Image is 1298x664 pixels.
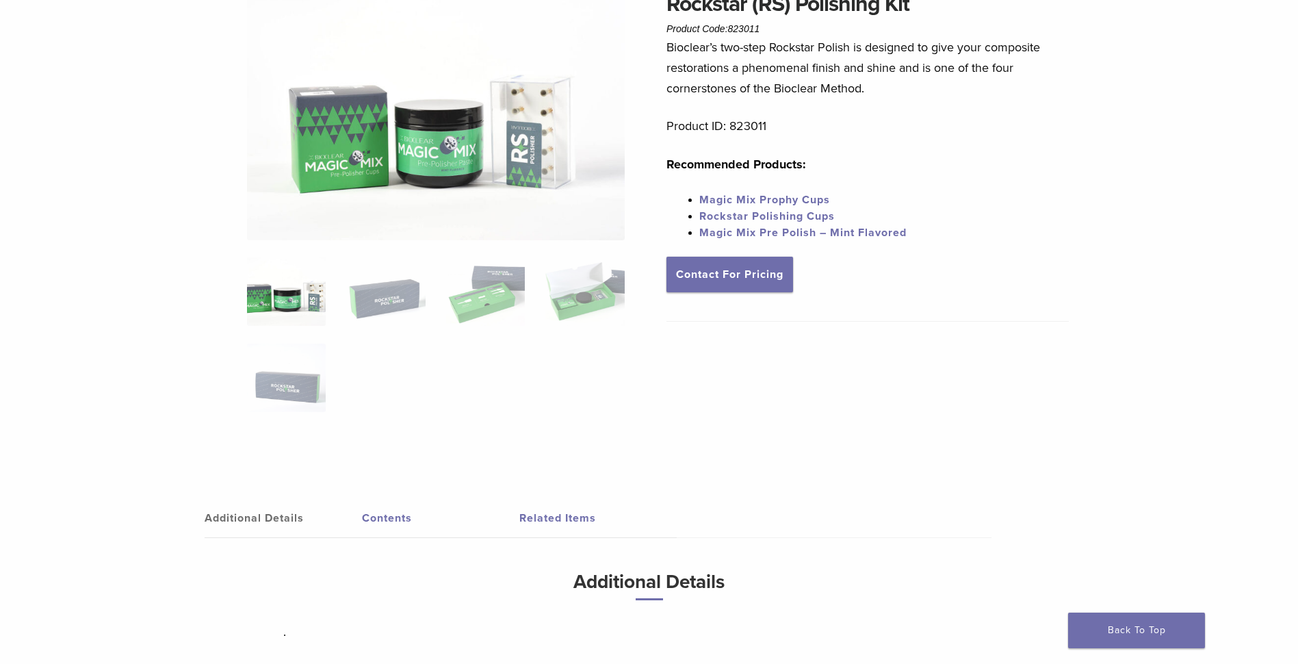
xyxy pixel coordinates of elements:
a: Magic Mix Prophy Cups [699,193,830,207]
a: Rockstar Polishing Cups [699,209,835,223]
img: Rockstar (RS) Polishing Kit - Image 5 [247,344,326,412]
img: Rockstar (RS) Polishing Kit - Image 4 [545,257,624,326]
a: Contact For Pricing [666,257,793,292]
a: Magic Mix Pre Polish – Mint Flavored [699,226,907,240]
p: . [283,622,1015,642]
img: Rockstar (RS) Polishing Kit - Image 2 [346,257,425,326]
span: Product Code: [666,23,760,34]
strong: Recommended Products: [666,157,806,172]
a: Additional Details [205,499,362,537]
span: 823011 [728,23,760,34]
img: DSC_6582-copy-324x324.jpg [247,257,326,326]
a: Back To Top [1068,613,1205,648]
a: Related Items [519,499,677,537]
p: Product ID: 823011 [666,116,1069,136]
img: Rockstar (RS) Polishing Kit - Image 3 [446,257,525,326]
h3: Additional Details [283,565,1015,611]
p: Bioclear’s two-step Rockstar Polish is designed to give your composite restorations a phenomenal ... [666,37,1069,99]
a: Contents [362,499,519,537]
